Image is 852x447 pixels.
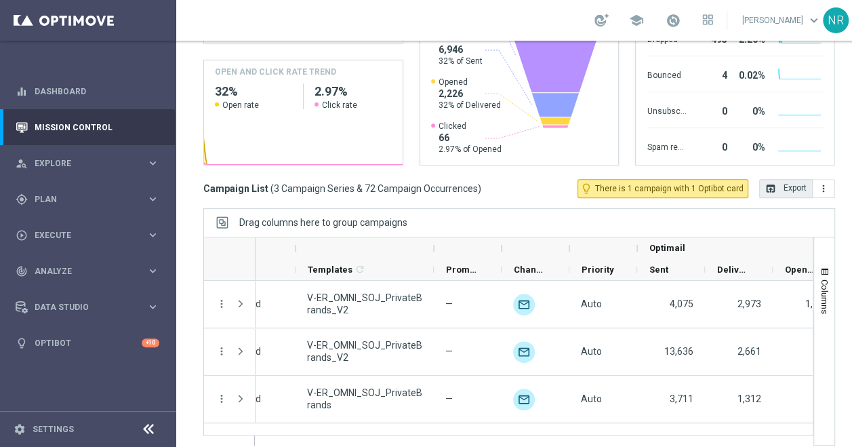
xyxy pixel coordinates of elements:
div: Row Groups [239,217,407,228]
span: There is 1 campaign with 1 Optibot card [595,182,744,195]
img: Optimail [513,389,535,410]
span: 3,711 [670,393,693,404]
i: play_circle_outline [16,229,28,241]
button: lightbulb Optibot +10 [15,338,160,349]
i: open_in_browser [765,183,776,194]
span: Auto [581,346,602,357]
h2: 2.97% [315,83,392,100]
i: keyboard_arrow_right [146,265,159,277]
a: Settings [33,425,74,433]
h4: OPEN AND CLICK RATE TREND [215,66,336,78]
div: +10 [142,338,159,347]
span: ) [478,182,481,195]
button: more_vert [216,345,228,357]
span: 32% of Delivered [439,100,501,111]
span: ( [270,182,274,195]
span: Priority [582,265,614,275]
div: Mission Control [16,109,159,145]
div: Execute [16,229,146,241]
multiple-options-button: Export to CSV [759,182,835,193]
div: Data Studio [16,301,146,313]
h2: 32% [215,83,292,100]
span: Calculate column [352,262,365,277]
span: Opened [785,265,817,275]
button: more_vert [813,179,835,198]
span: Promotions [446,265,479,275]
i: settings [14,423,26,435]
span: 1,312 [737,393,761,404]
span: Optimail [649,243,685,253]
a: Optibot [35,325,142,361]
div: 4 [691,63,727,85]
span: 2,973 [737,298,761,309]
span: Sent [649,265,668,275]
button: Data Studio keyboard_arrow_right [15,302,160,313]
div: Unsubscribed [647,99,686,121]
span: Auto [581,298,602,309]
span: Channel [514,265,546,275]
i: more_vert [818,183,829,194]
a: Dashboard [35,73,159,109]
span: Drag columns here to group campaigns [239,217,407,228]
span: Clicked [439,121,502,132]
span: 4,075 [670,298,693,309]
img: Optimail [513,341,535,363]
div: Spam reported [647,135,686,157]
span: Open rate [222,100,259,111]
span: Explore [35,159,146,168]
span: — [445,298,453,310]
div: track_changes Analyze keyboard_arrow_right [15,266,160,277]
span: keyboard_arrow_down [807,13,821,28]
span: V-ER_OMNI_SOJ_PrivateBrands_V2 [307,339,422,364]
div: Explore [16,157,146,170]
span: Data Studio [35,303,146,311]
span: Click rate [322,100,357,111]
div: NR [823,7,849,33]
button: play_circle_outline Execute keyboard_arrow_right [15,230,160,241]
i: equalizer [16,85,28,98]
div: Plan [16,193,146,206]
div: 0 [691,99,727,121]
i: lightbulb_outline [580,182,592,195]
img: Optimail [513,294,535,315]
span: Execute [35,231,146,239]
span: V-ER_OMNI_SOJ_PrivateBrands_V2 [307,292,422,316]
a: Mission Control [35,109,159,145]
span: 3 Campaign Series & 72 Campaign Occurrences [274,182,478,195]
i: keyboard_arrow_right [146,229,159,241]
span: Columns [819,279,830,314]
div: Bounced [647,63,686,85]
span: 2.97% of Opened [439,144,502,155]
span: Templates [308,265,352,275]
button: equalizer Dashboard [15,86,160,97]
div: 0 [691,135,727,157]
button: open_in_browser Export [759,179,813,198]
span: V-ER_OMNI_SOJ_PrivateBrands [307,387,422,411]
span: 2,661 [737,346,761,357]
button: more_vert [216,393,228,405]
span: — [445,393,453,405]
button: gps_fixed Plan keyboard_arrow_right [15,194,160,205]
i: keyboard_arrow_right [146,157,159,170]
i: refresh [354,264,365,275]
i: gps_fixed [16,193,28,206]
span: 6,946 [439,43,483,56]
button: more_vert [216,298,228,310]
div: 0.02% [732,63,765,85]
i: keyboard_arrow_right [146,193,159,206]
span: 2,226 [439,88,501,100]
div: 0% [732,135,765,157]
span: Analyze [35,267,146,275]
span: Plan [35,195,146,203]
button: person_search Explore keyboard_arrow_right [15,158,160,169]
i: track_changes [16,265,28,277]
